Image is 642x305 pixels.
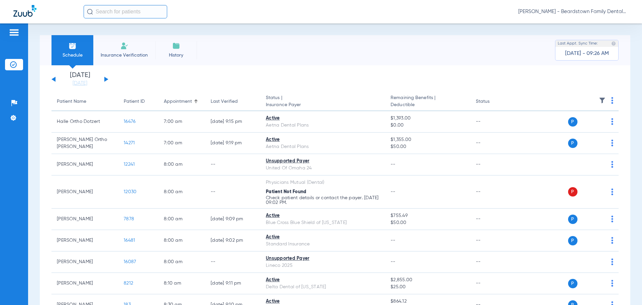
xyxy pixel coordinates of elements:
[57,52,88,59] span: Schedule
[51,175,118,209] td: [PERSON_NAME]
[391,284,465,291] span: $25.00
[98,52,150,59] span: Insurance Verification
[51,154,118,175] td: [PERSON_NAME]
[60,80,100,87] a: [DATE]
[266,298,380,305] div: Active
[69,42,77,50] img: Schedule
[518,8,629,15] span: [PERSON_NAME] - Beardstown Family Dental
[391,259,396,264] span: --
[385,92,470,111] th: Remaining Benefits |
[51,133,118,154] td: [PERSON_NAME] Ortho [PERSON_NAME]
[164,98,200,105] div: Appointment
[158,133,205,154] td: 7:00 AM
[172,42,180,50] img: History
[158,230,205,251] td: 8:00 AM
[266,196,380,205] p: Check patient details or contact the payer. [DATE] 09:02 PM.
[470,230,516,251] td: --
[568,236,577,245] span: P
[266,136,380,143] div: Active
[391,162,396,167] span: --
[205,111,260,133] td: [DATE] 9:15 PM
[391,122,465,129] span: $0.00
[470,209,516,230] td: --
[84,5,167,18] input: Search for patients
[124,119,135,124] span: 16476
[51,111,118,133] td: Halle Ortho Dotzert
[164,98,192,105] div: Appointment
[266,165,380,172] div: United Of Omaha 24
[565,50,609,57] span: [DATE] - 09:26 AM
[568,187,577,197] span: P
[51,209,118,230] td: [PERSON_NAME]
[205,175,260,209] td: --
[391,219,465,226] span: $50.00
[611,258,613,265] img: group-dot-blue.svg
[205,154,260,175] td: --
[470,251,516,273] td: --
[205,273,260,294] td: [DATE] 9:11 PM
[266,241,380,248] div: Standard Insurance
[568,215,577,224] span: P
[158,209,205,230] td: 8:00 AM
[391,189,396,194] span: --
[205,230,260,251] td: [DATE] 9:02 PM
[266,262,380,269] div: Lineco 2025
[124,141,135,145] span: 14271
[87,9,93,15] img: Search Icon
[611,97,613,104] img: group-dot-blue.svg
[611,280,613,287] img: group-dot-blue.svg
[470,111,516,133] td: --
[611,216,613,222] img: group-dot-blue.svg
[266,219,380,226] div: Blue Cross Blue Shield of [US_STATE]
[611,237,613,244] img: group-dot-blue.svg
[266,277,380,284] div: Active
[9,28,19,36] img: hamburger-icon
[160,52,192,59] span: History
[611,140,613,146] img: group-dot-blue.svg
[51,230,118,251] td: [PERSON_NAME]
[124,217,134,221] span: 7878
[158,251,205,273] td: 8:00 AM
[391,136,465,143] span: $1,355.00
[611,41,616,46] img: last sync help info
[266,143,380,150] div: Aetna Dental Plans
[266,255,380,262] div: Unsupported Payer
[60,72,100,87] li: [DATE]
[260,92,385,111] th: Status |
[57,98,86,105] div: Patient Name
[124,238,135,243] span: 16481
[124,281,133,286] span: 8212
[211,98,238,105] div: Last Verified
[266,179,380,186] div: Physicians Mutual (Dental)
[205,251,260,273] td: --
[568,279,577,288] span: P
[391,143,465,150] span: $50.00
[391,115,465,122] span: $1,393.00
[124,98,145,105] div: Patient ID
[266,234,380,241] div: Active
[391,238,396,243] span: --
[266,212,380,219] div: Active
[470,175,516,209] td: --
[266,189,306,194] span: Patient Not Found
[391,277,465,284] span: $2,855.00
[266,284,380,291] div: Delta Dental of [US_STATE]
[51,251,118,273] td: [PERSON_NAME]
[599,97,606,104] img: filter.svg
[124,189,136,194] span: 12030
[158,154,205,175] td: 8:00 AM
[266,122,380,129] div: Aetna Dental Plans
[266,101,380,108] span: Insurance Payer
[266,115,380,122] div: Active
[568,139,577,148] span: P
[120,42,128,50] img: Manual Insurance Verification
[51,273,118,294] td: [PERSON_NAME]
[158,175,205,209] td: 8:00 AM
[57,98,113,105] div: Patient Name
[211,98,255,105] div: Last Verified
[611,161,613,168] img: group-dot-blue.svg
[611,118,613,125] img: group-dot-blue.svg
[205,133,260,154] td: [DATE] 9:19 PM
[558,40,598,47] span: Last Appt. Sync Time:
[470,92,516,111] th: Status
